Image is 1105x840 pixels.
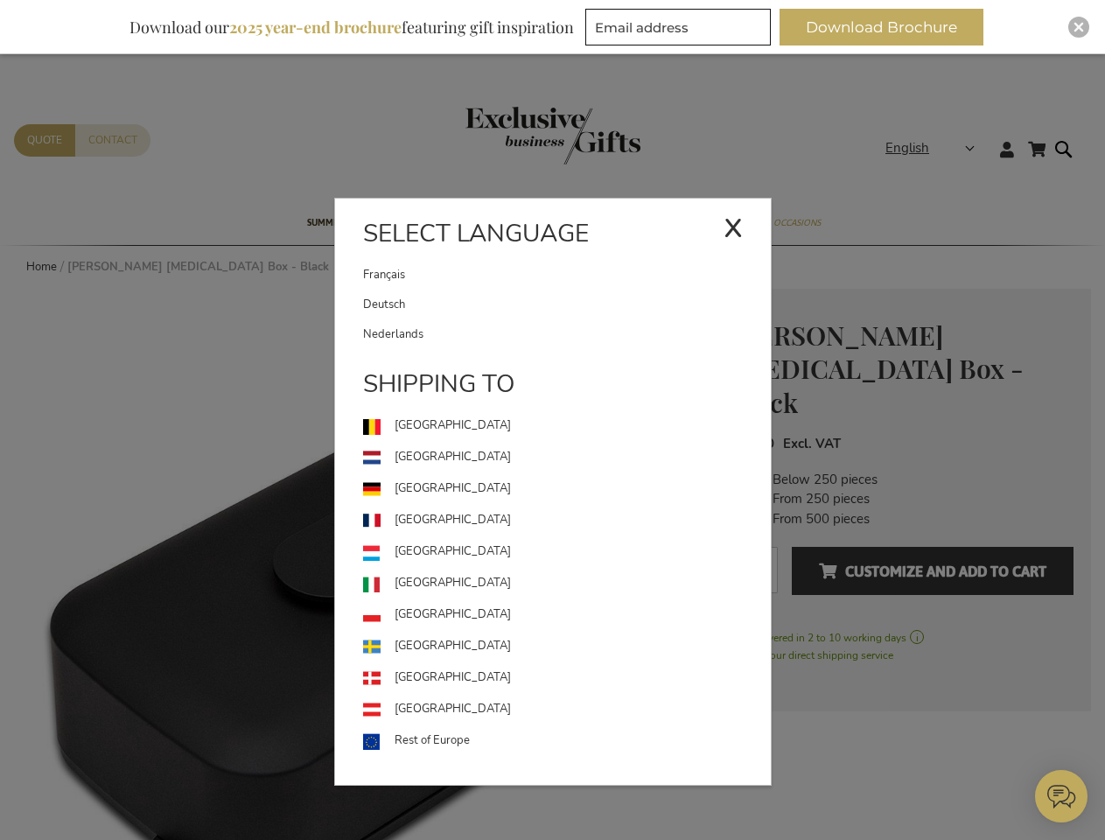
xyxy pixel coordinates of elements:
a: [GEOGRAPHIC_DATA] [363,694,771,725]
a: Deutsch [363,290,771,319]
a: [GEOGRAPHIC_DATA] [363,473,771,505]
a: Rest of Europe [363,725,771,757]
div: Download our featuring gift inspiration [122,9,582,45]
div: Select language [335,216,771,260]
a: [GEOGRAPHIC_DATA] [363,662,771,694]
input: Email address [585,9,771,45]
b: 2025 year-end brochure [229,17,402,38]
form: marketing offers and promotions [585,9,776,51]
a: [GEOGRAPHIC_DATA] [363,599,771,631]
div: x [724,199,743,252]
a: [GEOGRAPHIC_DATA] [363,505,771,536]
div: Close [1068,17,1089,38]
button: Download Brochure [780,9,983,45]
a: [GEOGRAPHIC_DATA] [363,568,771,599]
a: Français [363,260,724,290]
a: [GEOGRAPHIC_DATA] [363,410,771,442]
a: [GEOGRAPHIC_DATA] [363,631,771,662]
a: [GEOGRAPHIC_DATA] [363,442,771,473]
img: Close [1074,22,1084,32]
a: Nederlands [363,319,771,349]
iframe: belco-activator-frame [1035,770,1088,822]
div: Shipping to [335,367,771,410]
a: [GEOGRAPHIC_DATA] [363,536,771,568]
